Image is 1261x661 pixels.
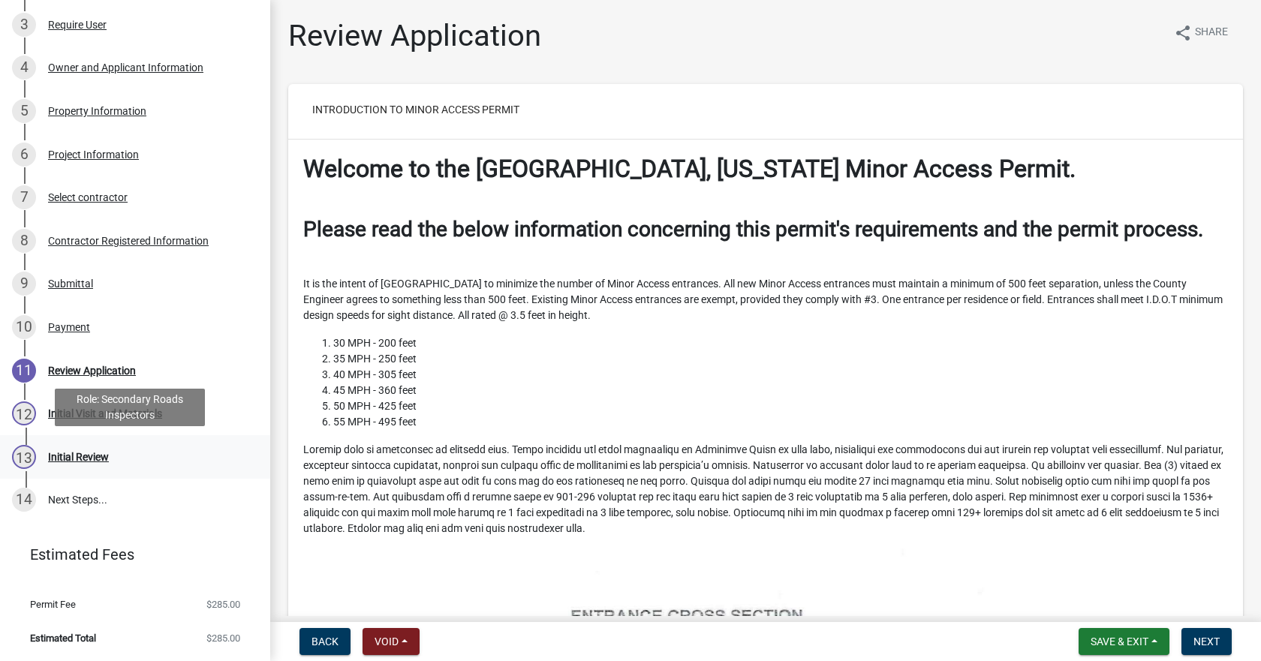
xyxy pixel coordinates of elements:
[333,383,1228,398] li: 45 MPH - 360 feet
[300,96,531,123] button: Introduction to Minor Access Permit
[30,599,76,609] span: Permit Fee
[333,335,1228,351] li: 30 MPH - 200 feet
[1181,628,1232,655] button: Next
[1195,24,1228,42] span: Share
[48,322,90,332] div: Payment
[48,62,203,73] div: Owner and Applicant Information
[12,401,36,425] div: 12
[12,99,36,123] div: 5
[12,445,36,469] div: 13
[363,628,420,655] button: Void
[48,452,109,462] div: Initial Review
[206,633,240,643] span: $285.00
[48,106,146,116] div: Property Information
[206,599,240,609] span: $285.00
[333,351,1228,367] li: 35 MPH - 250 feet
[333,367,1228,383] li: 40 MPH - 305 feet
[1174,24,1192,42] i: share
[1079,628,1169,655] button: Save & Exit
[12,359,36,383] div: 11
[48,20,107,30] div: Require User
[375,635,399,647] span: Void
[12,56,36,80] div: 4
[311,635,339,647] span: Back
[12,13,36,37] div: 3
[12,315,36,339] div: 10
[48,408,162,419] div: Initial Visit and Materials
[1193,635,1220,647] span: Next
[303,217,1203,242] strong: Please read the below information concerning this permit's requirements and the permit process.
[30,633,96,643] span: Estimated Total
[48,149,139,160] div: Project Information
[333,414,1228,430] li: 55 MPH - 495 feet
[48,192,128,203] div: Select contractor
[288,18,541,54] h1: Review Application
[303,155,1076,183] strong: Welcome to the [GEOGRAPHIC_DATA], [US_STATE] Minor Access Permit.
[12,185,36,209] div: 7
[303,442,1228,536] p: Loremip dolo si ametconsec ad elitsedd eius. Tempo incididu utl etdol magnaaliqu en Adminimve Qui...
[12,488,36,512] div: 14
[1162,18,1240,47] button: shareShare
[1091,635,1148,647] span: Save & Exit
[333,398,1228,414] li: 50 MPH - 425 feet
[12,539,246,569] a: Estimated Fees
[12,272,36,296] div: 9
[12,229,36,253] div: 8
[48,365,136,376] div: Review Application
[12,143,36,167] div: 6
[48,236,209,246] div: Contractor Registered Information
[299,628,351,655] button: Back
[303,276,1228,323] p: It is the intent of [GEOGRAPHIC_DATA] to minimize the number of Minor Access entrances. All new M...
[48,278,93,289] div: Submittal
[55,389,205,426] div: Role: Secondary Roads Inspectors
